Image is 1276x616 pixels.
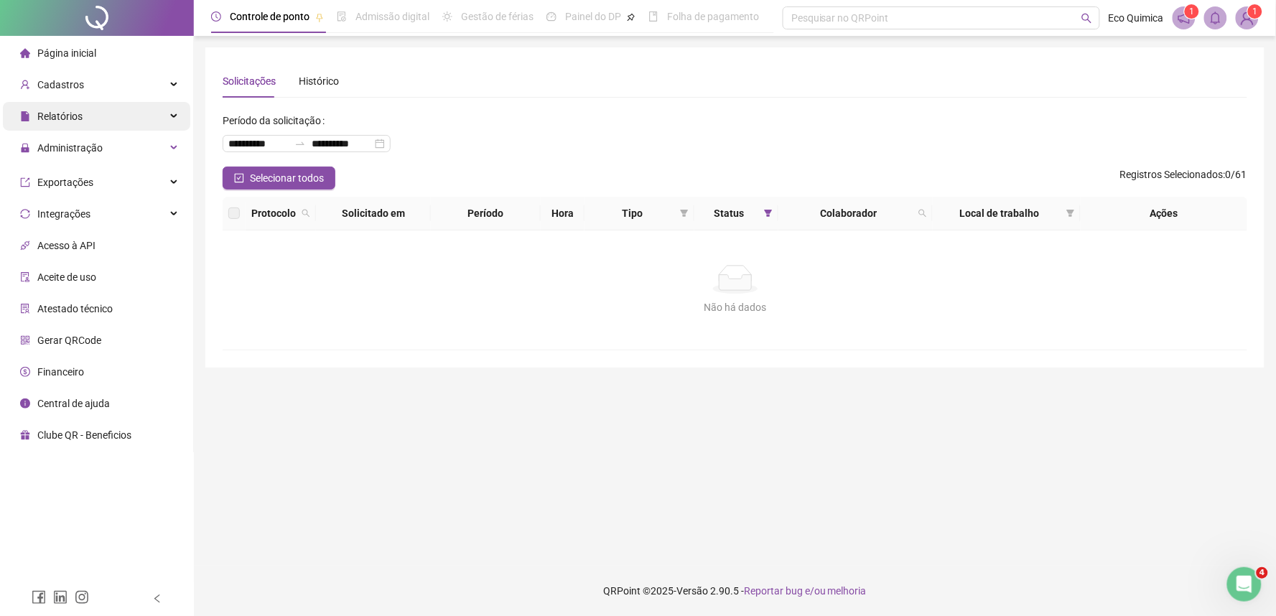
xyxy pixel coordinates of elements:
span: Reportar bug e/ou melhoria [744,585,867,597]
span: Folha de pagamento [667,11,759,22]
span: Status [700,205,758,221]
span: audit [20,272,30,282]
span: export [20,177,30,187]
span: Gerar QRCode [37,335,101,346]
span: pushpin [627,13,635,22]
span: file-done [337,11,347,22]
th: Hora [541,197,585,230]
img: 31710 [1237,7,1258,29]
span: dashboard [546,11,556,22]
button: Selecionar todos [223,167,335,190]
span: filter [1063,202,1078,224]
span: linkedin [53,590,67,605]
span: Versão [676,585,708,597]
span: solution [20,304,30,314]
span: check-square [234,173,244,183]
div: Histórico [299,73,339,89]
span: 1 [1190,6,1195,17]
span: filter [677,202,691,224]
span: left [152,594,162,604]
span: filter [1066,209,1075,218]
span: Colaborador [784,205,913,221]
div: Solicitações [223,73,276,89]
span: Protocolo [251,205,296,221]
sup: 1 [1185,4,1199,19]
span: filter [761,202,776,224]
span: search [1081,13,1092,24]
span: filter [764,209,773,218]
span: instagram [75,590,89,605]
th: Solicitado em [316,197,431,230]
span: 1 [1253,6,1258,17]
span: pushpin [315,13,324,22]
footer: QRPoint © 2025 - 2.90.5 - [194,566,1276,616]
span: Registros Selecionados [1120,169,1224,180]
span: api [20,241,30,251]
span: search [299,202,313,224]
span: filter [680,209,689,218]
span: Cadastros [37,79,84,90]
span: qrcode [20,335,30,345]
span: 4 [1257,567,1268,579]
iframe: Intercom live chat [1227,567,1262,602]
span: search [916,202,930,224]
span: search [302,209,310,218]
span: home [20,48,30,58]
span: sync [20,209,30,219]
span: info-circle [20,398,30,409]
label: Período da solicitação [223,109,330,132]
span: Relatórios [37,111,83,122]
span: Atestado técnico [37,303,113,314]
span: file [20,111,30,121]
span: Gestão de férias [461,11,534,22]
span: Controle de ponto [230,11,309,22]
span: user-add [20,80,30,90]
span: Selecionar todos [250,170,324,186]
span: swap-right [294,138,306,149]
span: Integrações [37,208,90,220]
span: Aceite de uso [37,271,96,283]
span: Financeiro [37,366,84,378]
span: lock [20,143,30,153]
span: Acesso à API [37,240,96,251]
span: dollar [20,367,30,377]
span: Exportações [37,177,93,188]
span: Clube QR - Beneficios [37,429,131,441]
span: search [918,209,927,218]
span: Eco Quimica [1109,10,1164,26]
div: Não há dados [240,299,1231,315]
span: to [294,138,306,149]
span: bell [1209,11,1222,24]
span: : 0 / 61 [1120,167,1247,190]
span: Página inicial [37,47,96,59]
span: Admissão digital [355,11,429,22]
span: Local de trabalho [939,205,1060,221]
span: Administração [37,142,103,154]
th: Período [431,197,541,230]
span: notification [1178,11,1191,24]
span: Painel do DP [565,11,621,22]
sup: Atualize o seu contato no menu Meus Dados [1248,4,1262,19]
span: Tipo [590,205,674,221]
span: book [648,11,658,22]
div: Ações [1086,205,1242,221]
span: clock-circle [211,11,221,22]
span: Central de ajuda [37,398,110,409]
span: facebook [32,590,46,605]
span: sun [442,11,452,22]
span: gift [20,430,30,440]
